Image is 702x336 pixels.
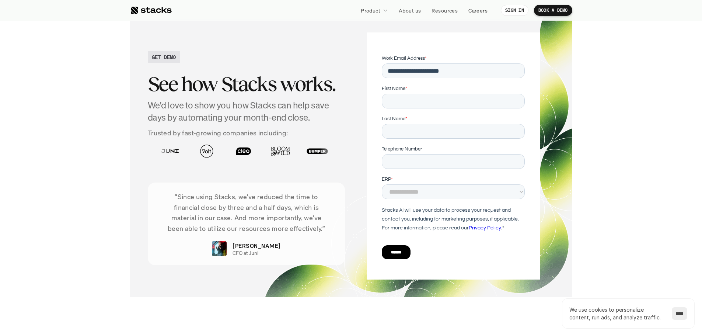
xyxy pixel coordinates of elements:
p: Careers [468,7,488,14]
p: About us [399,7,421,14]
p: CFO at Juni [233,250,258,256]
a: SIGN IN [501,5,528,16]
p: “Since using Stacks, we've reduced the time to financial close by three and a half days, which is... [159,191,334,234]
p: BOOK A DEMO [538,8,568,13]
a: Resources [427,4,462,17]
iframe: Form 0 [382,55,525,272]
a: Careers [464,4,492,17]
h4: We'd love to show you how Stacks can help save days by automating your month-end close. [148,99,345,124]
p: Product [361,7,380,14]
p: Trusted by fast-growing companies including: [148,128,345,138]
p: SIGN IN [505,8,524,13]
h2: See how Stacks works. [148,73,345,96]
a: BOOK A DEMO [534,5,572,16]
p: We use cookies to personalize content, run ads, and analyze traffic. [569,306,664,321]
a: About us [394,4,425,17]
p: Resources [432,7,458,14]
p: [PERSON_NAME] [233,241,280,250]
h2: GET DEMO [152,53,176,61]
